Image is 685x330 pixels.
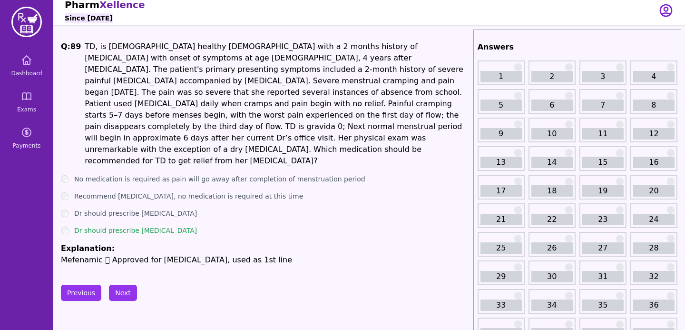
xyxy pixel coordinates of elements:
[74,226,197,235] label: Dr should prescribe [MEDICAL_DATA]
[480,128,522,140] a: 9
[74,174,365,184] label: No medication is required as pain will go away after completion of menstruation period
[633,100,675,111] a: 8
[531,271,573,282] a: 30
[531,185,573,197] a: 18
[633,128,675,140] a: 12
[582,185,624,197] a: 19
[74,191,303,201] label: Recommend [MEDICAL_DATA], no medication is required at this time
[480,214,522,225] a: 21
[633,71,675,82] a: 4
[531,300,573,311] a: 34
[65,13,113,23] h6: Since [DATE]
[633,214,675,225] a: 24
[11,7,42,37] img: PharmXellence Logo
[74,209,197,218] label: Dr should prescribe [MEDICAL_DATA]
[11,70,42,77] span: Dashboard
[582,157,624,168] a: 15
[4,85,49,119] a: Exams
[582,128,624,140] a: 11
[582,271,624,282] a: 31
[582,100,624,111] a: 7
[633,157,675,168] a: 16
[17,106,36,113] span: Exams
[582,242,624,254] a: 27
[531,71,573,82] a: 2
[85,41,469,167] p: TD, is [DEMOGRAPHIC_DATA] healthy [DEMOGRAPHIC_DATA] with a 2 months history of [MEDICAL_DATA] wi...
[480,157,522,168] a: 13
[4,49,49,83] a: Dashboard
[633,271,675,282] a: 32
[531,214,573,225] a: 22
[480,300,522,311] a: 33
[582,300,624,311] a: 35
[480,242,522,254] a: 25
[480,185,522,197] a: 17
[109,285,137,301] button: Next
[478,41,677,53] h2: Answers
[61,285,101,301] button: Previous
[633,185,675,197] a: 20
[480,71,522,82] a: 1
[531,100,573,111] a: 6
[531,242,573,254] a: 26
[13,142,41,150] span: Payments
[61,254,470,266] p: Mefenamic  Approved for [MEDICAL_DATA], used as 1st line
[582,71,624,82] a: 3
[61,244,115,253] span: Explanation:
[531,157,573,168] a: 14
[4,121,49,155] a: Payments
[480,100,522,111] a: 5
[582,214,624,225] a: 23
[531,128,573,140] a: 10
[633,300,675,311] a: 36
[61,41,81,167] h1: Q: 89
[633,242,675,254] a: 28
[480,271,522,282] a: 29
